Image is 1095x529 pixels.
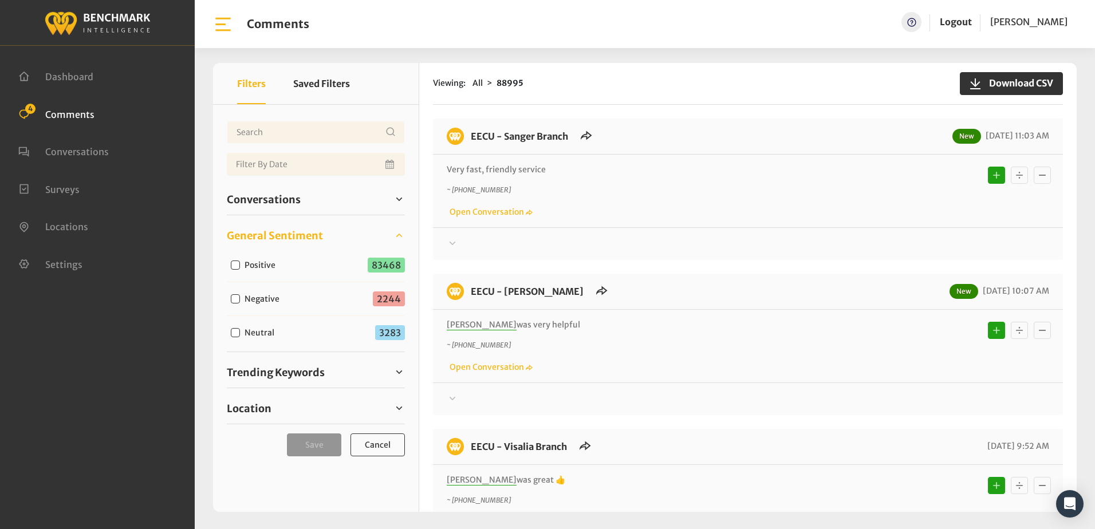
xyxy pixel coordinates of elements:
a: Conversations [227,191,405,208]
a: Dashboard [18,70,93,81]
span: Conversations [227,192,301,207]
span: Surveys [45,183,80,195]
span: [DATE] 11:03 AM [983,131,1049,141]
input: Positive [231,260,240,270]
h1: Comments [247,17,309,31]
span: Download CSV [982,76,1053,90]
span: Comments [45,108,94,120]
a: Logout [940,12,972,32]
span: New [952,129,981,144]
button: Filters [237,63,266,104]
p: was very helpful [447,319,899,331]
span: Dashboard [45,71,93,82]
i: ~ [PHONE_NUMBER] [447,496,511,504]
span: Locations [45,221,88,232]
button: Cancel [350,433,405,456]
button: Download CSV [960,72,1063,95]
a: EECU - Sanger Branch [471,131,568,142]
a: General Sentiment [227,227,405,244]
img: benchmark [447,128,464,145]
div: Basic example [985,474,1054,497]
span: General Sentiment [227,228,323,243]
p: was great 👍 [447,474,899,486]
button: Open Calendar [383,153,398,176]
a: Open Conversation [447,207,533,217]
span: New [950,284,978,299]
span: [DATE] 9:52 AM [984,441,1049,451]
span: 3283 [375,325,405,340]
img: benchmark [447,283,464,300]
i: ~ [PHONE_NUMBER] [447,185,511,194]
span: 4 [25,104,36,114]
button: Saved Filters [293,63,350,104]
input: Negative [231,294,240,303]
a: Comments 4 [18,108,94,119]
span: [DATE] 10:07 AM [980,286,1049,296]
span: All [472,78,483,88]
div: Basic example [985,319,1054,342]
span: Conversations [45,146,109,157]
img: bar [213,14,233,34]
a: Settings [18,258,82,269]
span: Location [227,401,271,416]
label: Neutral [241,327,283,339]
a: [PERSON_NAME] [990,12,1068,32]
i: ~ [PHONE_NUMBER] [447,341,511,349]
span: 83468 [368,258,405,273]
span: [PERSON_NAME] [990,16,1068,27]
div: Open Intercom Messenger [1056,490,1084,518]
strong: 88995 [497,78,523,88]
span: Trending Keywords [227,365,325,380]
p: Very fast, friendly service [447,164,899,176]
h6: EECU - Van Ness [464,283,590,300]
span: Settings [45,258,82,270]
a: Conversations [18,145,109,156]
div: Basic example [985,164,1054,187]
span: Viewing: [433,77,466,89]
a: Location [227,400,405,417]
h6: EECU - Visalia Branch [464,438,574,455]
a: Trending Keywords [227,364,405,381]
input: Neutral [231,328,240,337]
a: Surveys [18,183,80,194]
span: 2244 [373,291,405,306]
span: [PERSON_NAME] [447,319,517,330]
a: Open Conversation [447,362,533,372]
img: benchmark [44,9,151,37]
a: Logout [940,16,972,27]
img: benchmark [447,438,464,455]
input: Username [227,121,405,144]
input: Date range input field [227,153,405,176]
span: [PERSON_NAME] [447,475,517,485]
a: EECU - [PERSON_NAME] [471,286,584,297]
a: EECU - Visalia Branch [471,441,567,452]
a: Locations [18,220,88,231]
label: Negative [241,293,289,305]
label: Positive [241,259,285,271]
h6: EECU - Sanger Branch [464,128,575,145]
